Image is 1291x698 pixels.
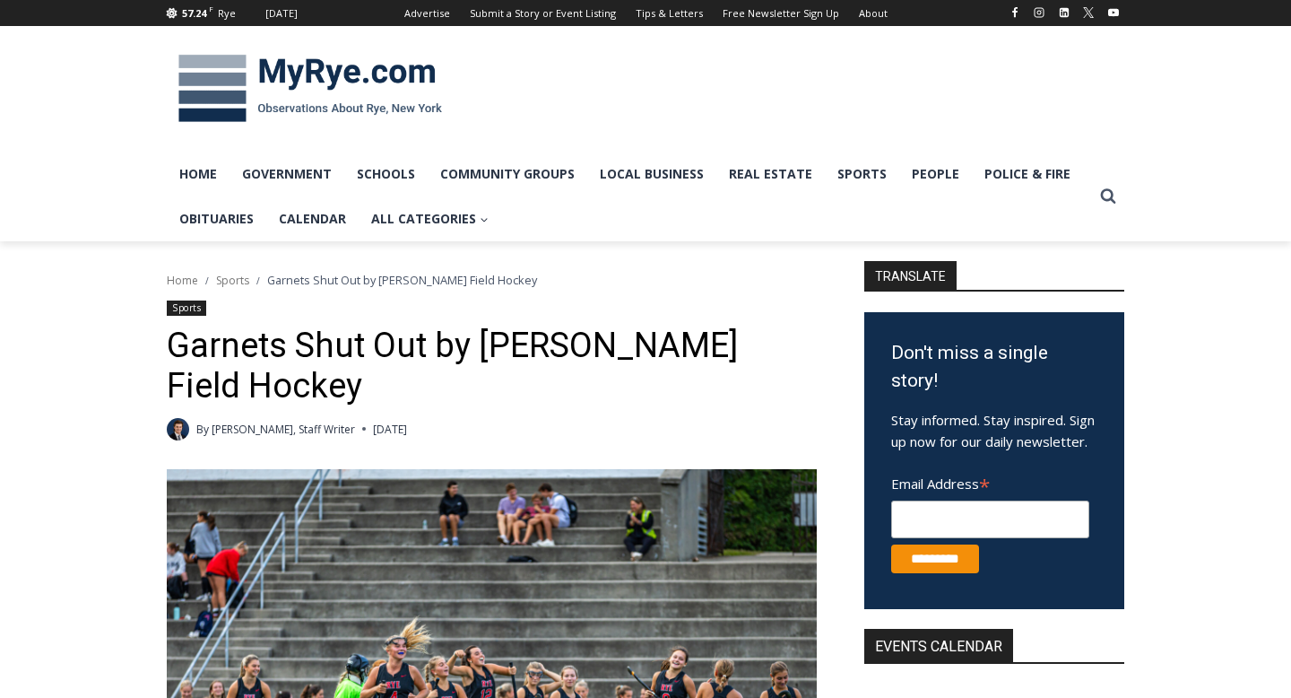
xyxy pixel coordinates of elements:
a: Linkedin [1053,2,1075,23]
a: Sports [825,152,899,196]
a: Facebook [1004,2,1026,23]
span: Garnets Shut Out by [PERSON_NAME] Field Hockey [267,272,537,288]
img: MyRye.com [167,42,454,135]
label: Email Address [891,466,1089,498]
span: F [209,4,213,13]
h1: Garnets Shut Out by [PERSON_NAME] Field Hockey [167,326,817,407]
time: [DATE] [373,421,407,438]
nav: Breadcrumbs [167,271,817,289]
a: Local Business [587,152,716,196]
a: X [1078,2,1099,23]
span: All Categories [371,209,489,229]
strong: TRANSLATE [864,261,957,290]
a: Sports [216,273,249,288]
span: 57.24 [182,6,206,20]
a: People [899,152,972,196]
span: By [196,421,209,438]
a: Author image [167,418,189,441]
a: Government [230,152,344,196]
a: Real Estate [716,152,825,196]
nav: Primary Navigation [167,152,1092,242]
div: Rye [218,5,236,22]
img: Charlie Morris headshot PROFESSIONAL HEADSHOT [167,418,189,441]
a: Schools [344,152,428,196]
h2: Events Calendar [864,629,1013,662]
a: Instagram [1028,2,1050,23]
a: Community Groups [428,152,587,196]
a: Calendar [266,196,359,241]
a: [PERSON_NAME], Staff Writer [212,422,355,437]
div: [DATE] [265,5,298,22]
a: Home [167,152,230,196]
button: View Search Form [1092,180,1124,213]
span: / [205,275,209,287]
a: Obituaries [167,196,266,241]
a: All Categories [359,196,501,241]
a: Sports [167,301,206,316]
a: Home [167,273,198,288]
h3: Don't miss a single story! [891,339,1097,396]
p: Stay informed. Stay inspired. Sign up now for our daily newsletter. [891,409,1097,452]
span: / [256,275,260,287]
a: Police & Fire [972,152,1083,196]
a: YouTube [1103,2,1124,23]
